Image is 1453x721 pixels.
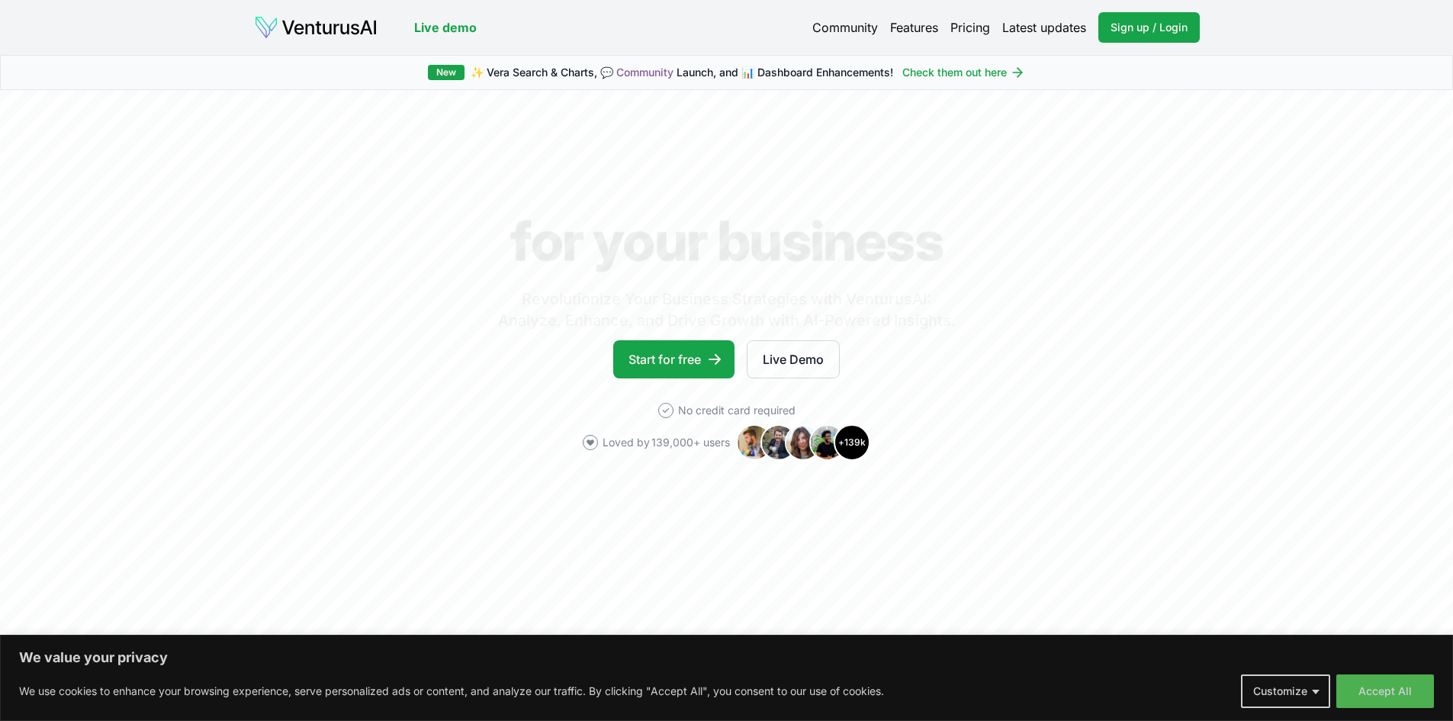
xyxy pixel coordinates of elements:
[812,18,878,37] a: Community
[1336,674,1434,708] button: Accept All
[1241,674,1330,708] button: Customize
[809,424,846,461] img: Avatar 4
[613,340,735,378] a: Start for free
[902,65,1025,80] a: Check them out here
[736,424,773,461] img: Avatar 1
[254,15,378,40] img: logo
[747,340,840,378] a: Live Demo
[890,18,938,37] a: Features
[1111,20,1188,35] span: Sign up / Login
[19,649,1434,667] p: We value your privacy
[19,682,884,700] p: We use cookies to enhance your browsing experience, serve personalized ads or content, and analyz...
[616,66,673,79] a: Community
[760,424,797,461] img: Avatar 2
[1098,12,1200,43] a: Sign up / Login
[950,18,990,37] a: Pricing
[414,18,477,37] a: Live demo
[428,65,465,80] div: New
[785,424,821,461] img: Avatar 3
[471,65,893,80] span: ✨ Vera Search & Charts, 💬 Launch, and 📊 Dashboard Enhancements!
[1002,18,1086,37] a: Latest updates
